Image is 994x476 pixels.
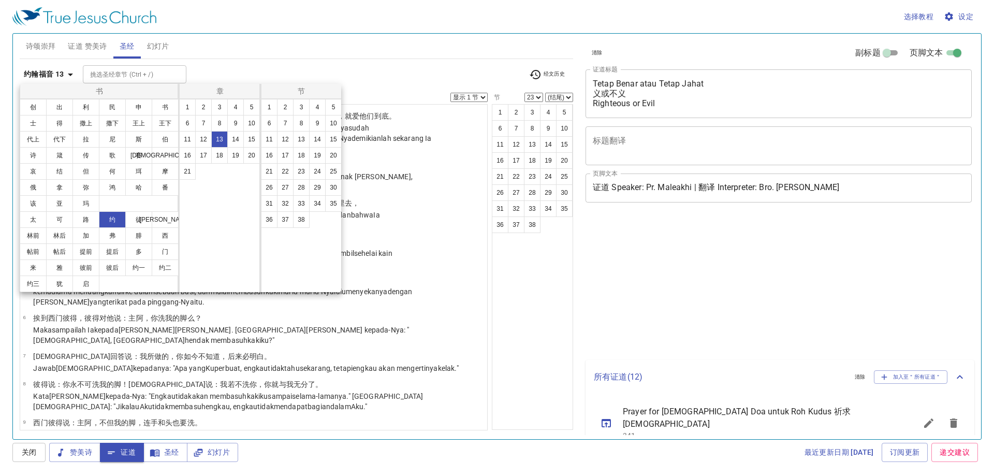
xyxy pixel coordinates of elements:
[182,86,258,96] p: 章
[261,179,277,196] button: 26
[277,99,294,116] button: 2
[20,163,47,180] button: 哀
[99,99,126,116] button: 民
[195,147,212,164] button: 17
[125,115,152,132] button: 王上
[277,131,294,148] button: 12
[277,211,294,228] button: 37
[20,243,47,260] button: 帖前
[227,99,244,116] button: 4
[20,195,47,212] button: 该
[211,115,228,132] button: 8
[99,147,126,164] button: 歌
[293,131,310,148] button: 13
[99,211,126,228] button: 约
[277,195,294,212] button: 32
[46,211,73,228] button: 可
[99,259,126,276] button: 彼后
[125,259,152,276] button: 约一
[20,276,47,292] button: 约三
[261,99,277,116] button: 1
[20,147,47,164] button: 诗
[264,86,339,96] p: 节
[227,115,244,132] button: 9
[46,147,73,164] button: 箴
[243,115,260,132] button: 10
[243,147,260,164] button: 20
[72,195,99,212] button: 玛
[261,147,277,164] button: 16
[152,147,179,164] button: [DEMOGRAPHIC_DATA]
[309,99,326,116] button: 4
[277,179,294,196] button: 27
[99,131,126,148] button: 尼
[72,227,99,244] button: 加
[152,163,179,180] button: 摩
[152,211,179,228] button: [PERSON_NAME]
[261,115,277,132] button: 6
[277,163,294,180] button: 22
[261,195,277,212] button: 31
[325,115,342,132] button: 10
[99,243,126,260] button: 提后
[152,227,179,244] button: 西
[72,99,99,116] button: 利
[243,99,260,116] button: 5
[46,163,73,180] button: 结
[20,99,47,116] button: 创
[99,115,126,132] button: 撒下
[125,211,152,228] button: 徒
[72,147,99,164] button: 传
[99,227,126,244] button: 弗
[261,131,277,148] button: 11
[72,115,99,132] button: 撒上
[211,147,228,164] button: 18
[125,179,152,196] button: 哈
[293,163,310,180] button: 23
[179,163,196,180] button: 21
[20,259,47,276] button: 来
[125,163,152,180] button: 珥
[46,195,73,212] button: 亚
[125,243,152,260] button: 多
[125,99,152,116] button: 申
[72,243,99,260] button: 提前
[46,115,73,132] button: 得
[325,131,342,148] button: 15
[20,179,47,196] button: 俄
[46,276,73,292] button: 犹
[309,131,326,148] button: 14
[325,179,342,196] button: 30
[125,147,152,164] button: 赛
[72,276,99,292] button: 启
[309,179,326,196] button: 29
[99,163,126,180] button: 何
[152,131,179,148] button: 伯
[243,131,260,148] button: 15
[195,115,212,132] button: 7
[46,99,73,116] button: 出
[293,147,310,164] button: 18
[277,147,294,164] button: 17
[72,259,99,276] button: 彼前
[152,115,179,132] button: 王下
[309,147,326,164] button: 19
[46,259,73,276] button: 雅
[211,99,228,116] button: 3
[46,243,73,260] button: 帖后
[152,179,179,196] button: 番
[293,179,310,196] button: 28
[227,147,244,164] button: 19
[325,195,342,212] button: 35
[22,86,177,96] p: 书
[195,131,212,148] button: 12
[20,115,47,132] button: 士
[72,131,99,148] button: 拉
[277,115,294,132] button: 7
[195,99,212,116] button: 2
[20,211,47,228] button: 太
[46,227,73,244] button: 林后
[152,99,179,116] button: 书
[72,179,99,196] button: 弥
[179,99,196,116] button: 1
